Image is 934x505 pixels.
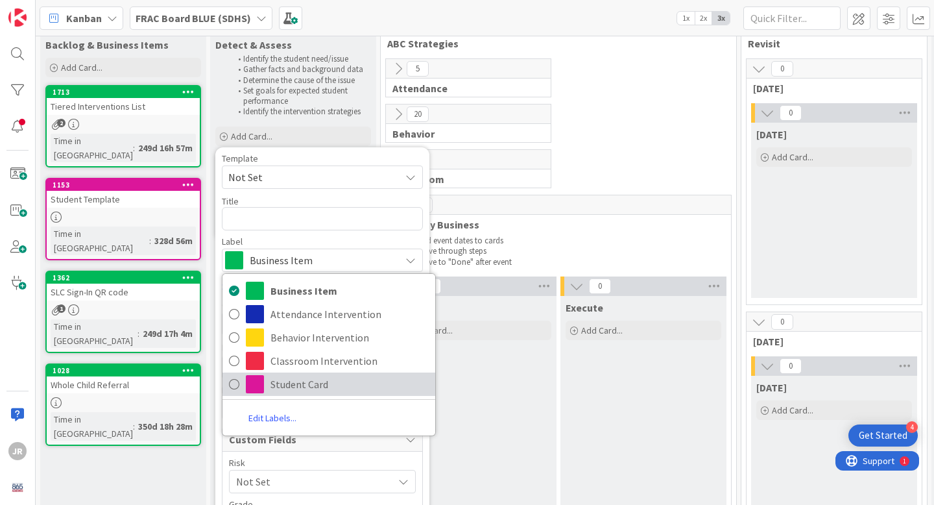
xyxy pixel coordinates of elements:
span: Add Card... [772,151,813,163]
span: Custom Fields [229,432,399,447]
div: Whole Child Referral [47,376,200,393]
a: 1028Whole Child ReferralTime in [GEOGRAPHIC_DATA]:350d 18h 28m [45,363,201,446]
div: Open Get Started checklist, remaining modules: 4 [848,425,918,447]
span: ABC Strategies [387,37,720,50]
div: 350d 18h 28m [135,419,196,434]
li: Move through steps [405,246,725,256]
span: Business Item [250,251,394,269]
div: Risk [229,458,416,467]
div: Time in [GEOGRAPHIC_DATA] [51,412,133,441]
span: 0 [771,314,793,330]
span: Label [222,237,243,246]
div: 249d 17h 4m [139,326,196,341]
span: 1x [677,12,695,25]
div: 1 [67,5,71,16]
div: 1028Whole Child Referral [47,365,200,393]
div: 328d 56m [151,234,196,248]
span: September 2024 [753,335,905,348]
div: Time in [GEOGRAPHIC_DATA] [51,227,149,255]
a: 1362SLC Sign-In QR codeTime in [GEOGRAPHIC_DATA]:249d 17h 4m [45,271,201,353]
span: Business Item [270,281,429,301]
span: Not Set [236,473,387,491]
span: : [133,141,135,155]
li: Identify the intervention strategies [231,106,369,117]
div: 1028 [53,366,200,375]
span: : [133,419,135,434]
b: FRAC Board BLUE (SDHS) [136,12,251,25]
div: Student Template [47,191,200,208]
div: 1362SLC Sign-In QR code [47,272,200,301]
span: : [138,326,139,341]
a: Edit Labels... [222,407,322,430]
span: 0 [771,61,793,77]
span: 2 [57,119,66,127]
a: Student Card [222,373,435,396]
span: 20 [407,106,429,122]
span: 5 [407,61,429,77]
span: Execute [566,301,603,314]
img: Visit kanbanzone.com [8,8,27,27]
div: 1713 [47,86,200,98]
img: avatar [8,478,27,497]
span: Template [222,154,258,163]
span: Support [27,2,59,18]
div: Time in [GEOGRAPHIC_DATA] [51,319,138,348]
span: Revisit [748,37,911,50]
li: Gather facts and background data [231,64,369,75]
div: Get Started [859,429,907,442]
span: Add Card... [231,130,272,142]
li: Add event dates to cards [405,236,725,246]
span: Detect & Assess [215,38,292,51]
a: Behavior Intervention [222,326,435,349]
div: Tiered Interventions List [47,98,200,115]
span: Classroom Intervention [270,351,429,371]
span: 0 [780,358,802,374]
span: Add Card... [772,404,813,416]
span: 0 [780,105,802,121]
span: Behavior [392,127,534,140]
div: SLC Sign-In QR code [47,284,200,301]
span: August 2024 [756,128,787,141]
span: Add Card... [61,62,102,73]
span: Academy Business [392,218,715,231]
li: Move to "Done" after event [405,257,725,267]
a: 1713Tiered Interventions ListTime in [GEOGRAPHIC_DATA]:249d 16h 57m [45,85,201,167]
span: Kanban [66,10,102,26]
div: JR [8,442,27,460]
div: 1362 [53,273,200,282]
div: 1713 [53,88,200,97]
span: Behavior Intervention [270,328,429,347]
div: 1362 [47,272,200,284]
span: 0 [589,278,611,294]
div: 4 [906,421,918,433]
span: Backlog & Business Items [45,38,169,51]
a: Attendance Intervention [222,302,435,326]
a: 1153Student TemplateTime in [GEOGRAPHIC_DATA]:328d 56m [45,178,201,260]
span: September 2024 [756,381,787,394]
span: Attendance Intervention [270,304,429,324]
span: August 2024 [753,82,905,95]
span: 2x [695,12,712,25]
li: Set goals for expected student performance [231,86,369,107]
label: Title [222,195,239,207]
div: 1153Student Template [47,179,200,208]
div: 1713Tiered Interventions List [47,86,200,115]
a: Classroom Intervention [222,349,435,373]
span: Attendance [392,82,534,95]
span: Student Card [270,375,429,394]
span: : [149,234,151,248]
div: 1153 [47,179,200,191]
span: 3x [712,12,730,25]
div: 249d 16h 57m [135,141,196,155]
a: Business Item [222,279,435,302]
span: 1 [57,304,66,313]
div: 1153 [53,180,200,190]
span: Add Card... [581,325,623,336]
li: Determine the cause of the issue [231,75,369,86]
span: Classroom [392,173,534,186]
span: Not Set [228,169,390,186]
input: Quick Filter... [743,6,841,30]
div: 1028 [47,365,200,376]
li: Identify the student need/issue [231,54,369,64]
div: Time in [GEOGRAPHIC_DATA] [51,134,133,162]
